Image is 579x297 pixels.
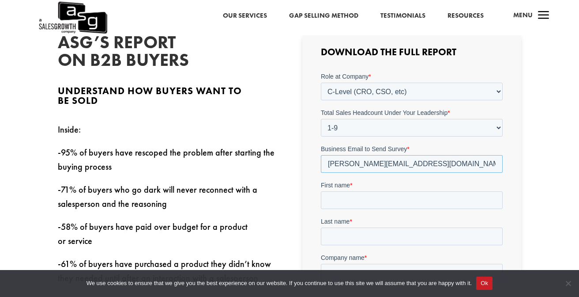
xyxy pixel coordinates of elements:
a: Resources [447,10,484,22]
a: Our Services [223,10,267,22]
span: a [535,7,553,25]
a: Gap Selling Method [289,10,358,22]
h3: Download the Full Report [321,47,503,61]
p: -95% of buyers have rescoped the problem after starting the buying process [58,145,277,183]
p: -71% of buyers who go dark will never reconnect with a salesperson and the reasoning [58,183,277,220]
span: ASG’s Report on B2B Buyers [58,31,189,71]
button: Ok [476,277,493,290]
p: -61% of buyers have purchased a product they didn’t know they needed until after an interaction w... [58,257,277,285]
span: We use cookies to ensure that we give you the best experience on our website. If you continue to ... [86,279,472,288]
span: No [564,279,572,288]
p: Inside: [58,122,277,145]
span: Menu [513,11,533,19]
p: -58% of buyers have paid over budget for a product or service [58,220,277,257]
span: Understand how buyers want to be sold [58,84,242,107]
a: Testimonials [380,10,425,22]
